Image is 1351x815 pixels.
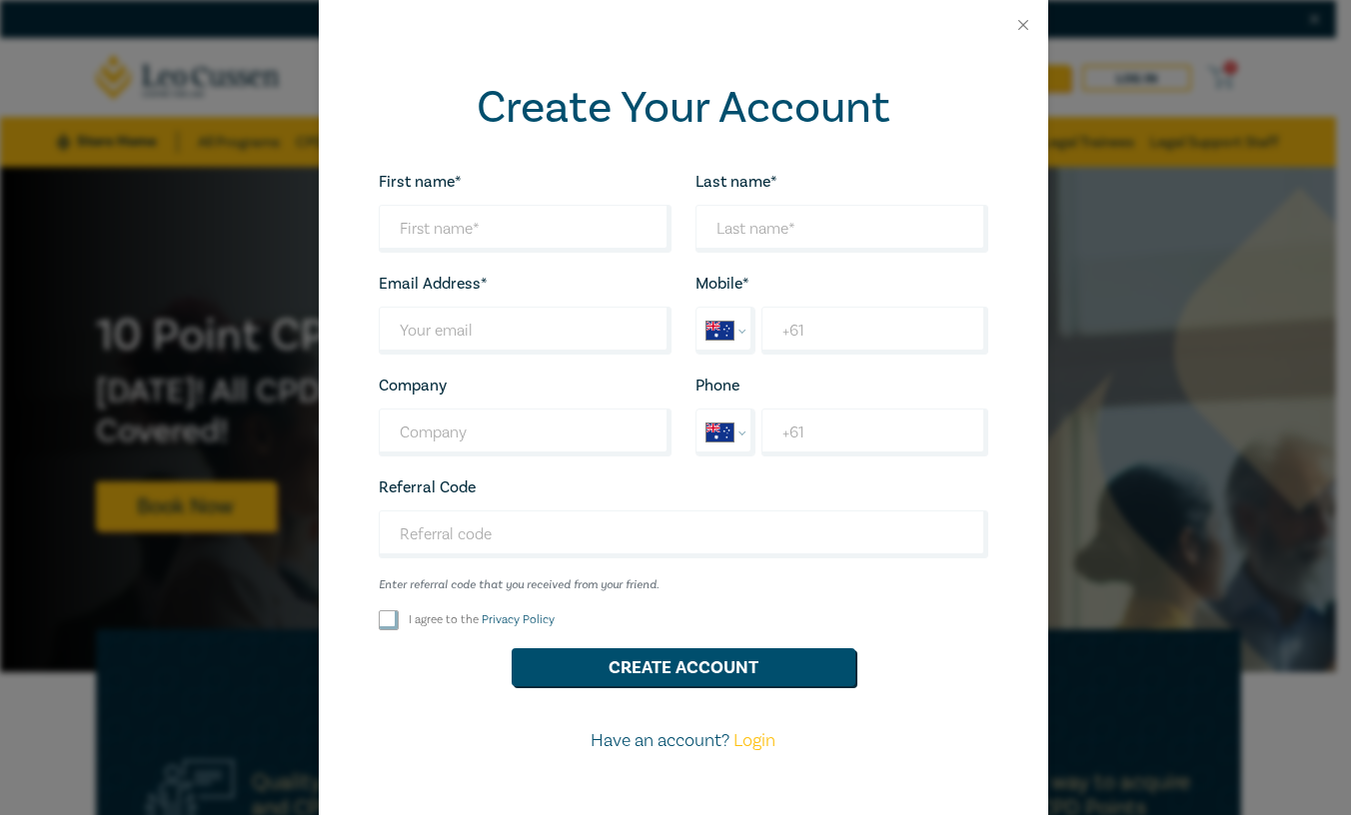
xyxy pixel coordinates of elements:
small: Enter referral code that you received from your friend. [379,578,988,592]
input: Your email [379,307,672,355]
h2: Create Your Account [379,82,988,134]
label: Phone [695,377,739,395]
input: Last name* [695,205,988,253]
input: Company [379,408,672,456]
input: Enter phone number [761,408,987,456]
button: Create Account [512,648,855,686]
label: Company [379,377,447,395]
label: Email Address* [379,275,488,293]
label: Mobile* [695,275,749,293]
label: Referral Code [379,478,476,496]
label: I agree to the [409,611,555,628]
label: Last name* [695,173,777,191]
a: Login [733,729,775,752]
input: Referral code [379,510,988,558]
button: Close [1014,16,1032,34]
a: Privacy Policy [482,612,555,627]
p: Have an account? [367,728,1000,754]
input: First name* [379,205,672,253]
label: First name* [379,173,462,191]
input: Enter Mobile number [761,307,987,355]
